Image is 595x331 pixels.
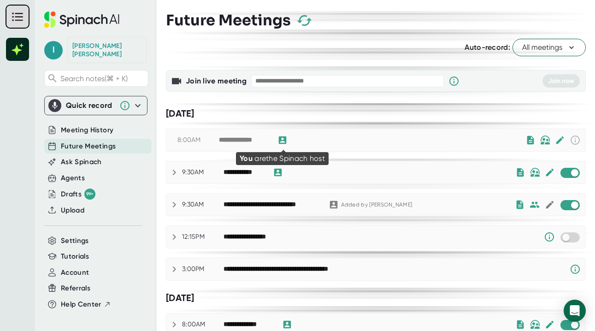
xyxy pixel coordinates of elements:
div: 12:15PM [182,233,224,241]
img: internal-only.bf9814430b306fe8849ed4717edd4846.svg [530,168,540,177]
button: Future Meetings [61,141,116,152]
span: Search notes (⌘ + K) [60,74,146,83]
svg: Spinach requires a video conference link. [570,264,581,275]
button: Upload [61,205,84,216]
div: 3:00PM [182,265,224,273]
div: 8:00AM [182,320,224,329]
div: [DATE] [166,292,586,304]
div: 9:30AM [182,168,224,177]
svg: This event has already passed [570,135,581,146]
div: Drafts [61,189,95,200]
div: Quick record [48,96,143,115]
button: Join now [542,74,580,88]
div: Open Intercom Messenger [564,300,586,322]
div: [DATE] [166,108,586,119]
svg: Someone has manually disabled Spinach from this meeting. [544,231,555,242]
img: internal-only.bf9814430b306fe8849ed4717edd4846.svg [530,320,540,329]
b: Join live meeting [186,77,247,85]
div: Added by [PERSON_NAME] [341,201,412,208]
button: Agents [61,173,85,183]
button: All meetings [513,39,586,56]
div: Lori Barrett [72,42,141,58]
button: Ask Spinach [61,157,102,167]
button: Meeting History [61,125,113,136]
div: 8:00AM [177,136,219,144]
div: 9:30AM [182,201,224,209]
span: Auto-record: [465,43,510,52]
span: Help Center [61,299,101,310]
button: Drafts 99+ [61,189,95,200]
div: 99+ [84,189,95,200]
button: Referrals [61,283,90,294]
h3: Future Meetings [166,12,291,29]
div: Quick record [66,101,115,110]
span: Join now [548,77,574,85]
button: Settings [61,236,89,246]
img: internal-only.bf9814430b306fe8849ed4717edd4846.svg [540,136,550,145]
span: All meetings [522,42,576,53]
button: Help Center [61,299,111,310]
button: Account [61,267,89,278]
span: l [44,41,63,59]
button: Tutorials [61,251,89,262]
